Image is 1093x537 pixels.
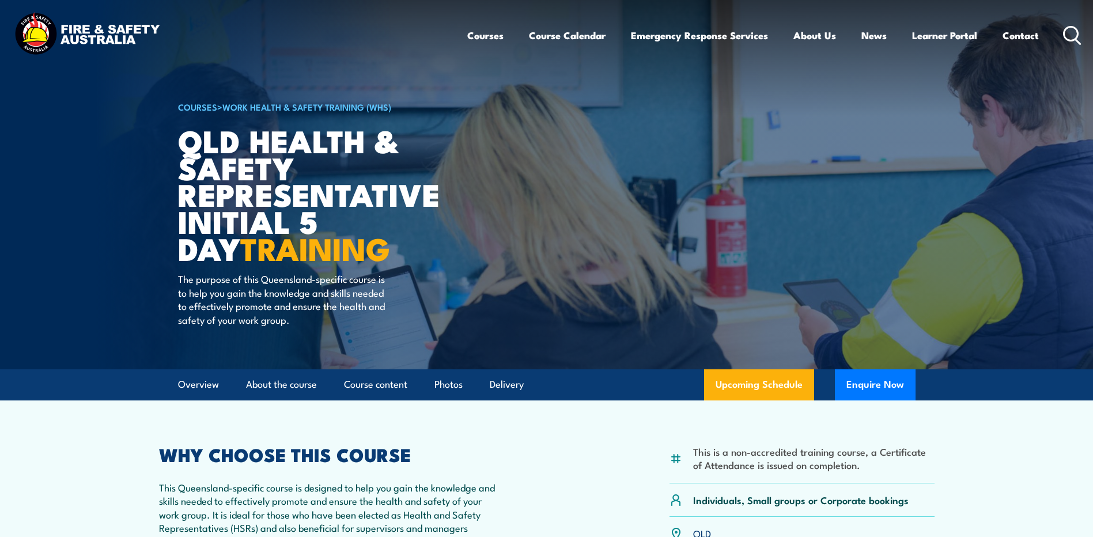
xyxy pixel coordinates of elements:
li: This is a non-accredited training course, a Certificate of Attendance is issued on completion. [693,445,935,472]
a: Course Calendar [529,20,606,51]
strong: TRAINING [240,224,390,271]
a: Delivery [490,369,524,400]
a: Photos [434,369,463,400]
a: About the course [246,369,317,400]
h2: WHY CHOOSE THIS COURSE [159,446,496,462]
a: Overview [178,369,219,400]
a: Course content [344,369,407,400]
p: Individuals, Small groups or Corporate bookings [693,493,909,506]
h1: QLD Health & Safety Representative Initial 5 Day [178,127,463,262]
button: Enquire Now [835,369,916,400]
h6: > [178,100,463,114]
a: Contact [1003,20,1039,51]
a: Courses [467,20,504,51]
a: Emergency Response Services [631,20,768,51]
a: Learner Portal [912,20,977,51]
a: News [861,20,887,51]
a: Upcoming Schedule [704,369,814,400]
a: COURSES [178,100,217,113]
a: About Us [793,20,836,51]
p: The purpose of this Queensland-specific course is to help you gain the knowledge and skills neede... [178,272,388,326]
a: Work Health & Safety Training (WHS) [222,100,391,113]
